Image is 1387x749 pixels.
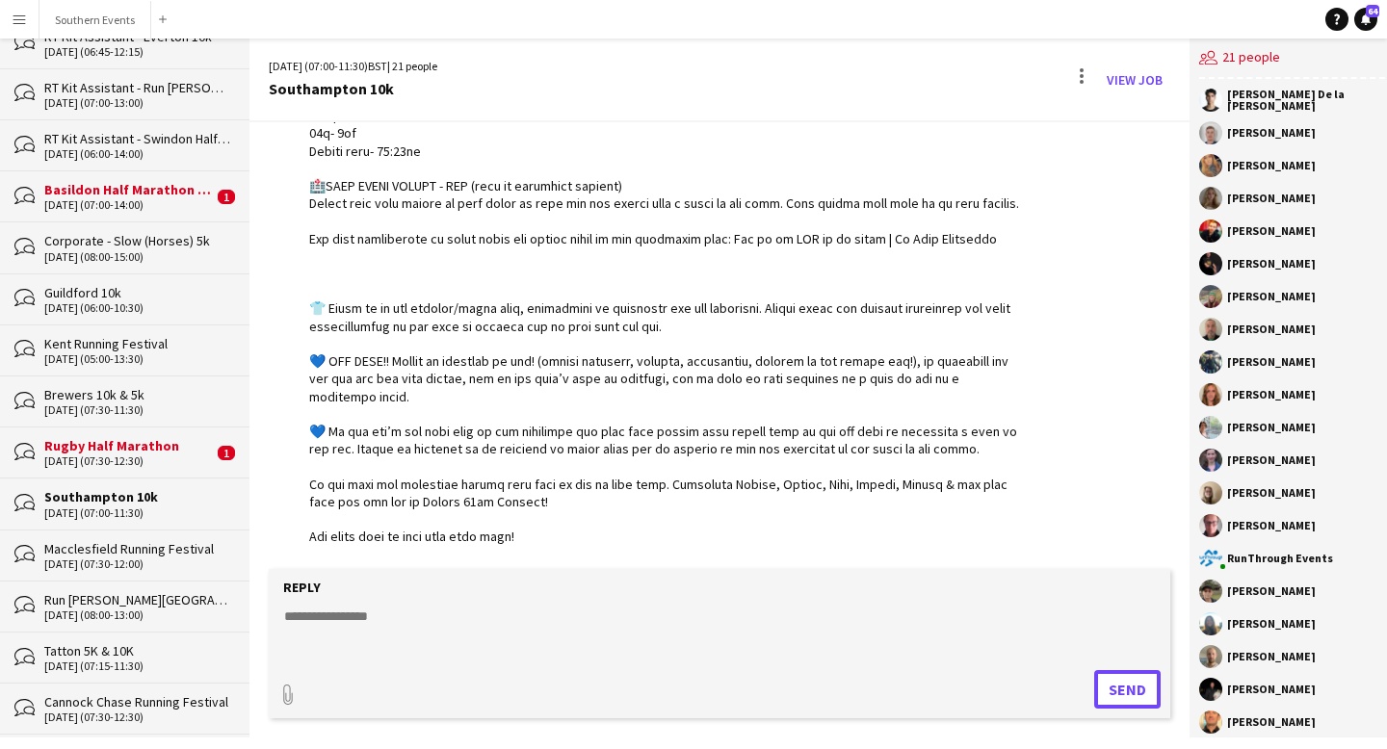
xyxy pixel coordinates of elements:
label: Reply [283,579,321,596]
div: Tatton 5K & 10K [44,642,230,659]
div: [PERSON_NAME] [1227,454,1316,466]
div: [PERSON_NAME] [1227,487,1316,499]
div: [DATE] (08:00-13:00) [44,608,230,622]
div: Guildford 10k [44,284,230,301]
div: [PERSON_NAME] [1227,585,1316,597]
div: [DATE] (06:00-14:00) [44,147,230,161]
div: Run [PERSON_NAME][GEOGRAPHIC_DATA] [44,591,230,608]
div: Kent Running Festival [44,335,230,352]
div: [DATE] (06:00-10:30) [44,301,230,315]
a: 64 [1354,8,1377,31]
div: [PERSON_NAME] [1227,684,1316,695]
div: [DATE] (05:00-13:30) [44,352,230,366]
div: [PERSON_NAME] [1227,520,1316,531]
div: [PERSON_NAME] [1227,422,1316,433]
span: BST [368,59,387,73]
div: [DATE] (07:30-12:00) [44,557,230,571]
div: [PERSON_NAME] [1227,127,1316,139]
div: [DATE] (07:30-12:30) [44,454,213,468]
div: 21 people [1199,39,1385,79]
div: [PERSON_NAME] [1227,716,1316,728]
div: RT Kit Assistant - Run [PERSON_NAME][GEOGRAPHIC_DATA] [44,79,230,96]
div: [DATE] (08:00-15:00) [44,250,230,264]
div: [PERSON_NAME] [1227,356,1316,368]
div: [DATE] (07:00-13:00) [44,96,230,110]
div: [PERSON_NAME] [1227,258,1316,270]
div: RunThrough Events [1227,553,1333,564]
div: Cannock Chase Running Festival [44,693,230,710]
div: [PERSON_NAME] [1227,651,1316,662]
div: Rugby Half Marathon [44,437,213,454]
div: Macclesfield Running Festival [44,540,230,557]
div: [DATE] (07:00-14:00) [44,198,213,212]
div: [DATE] (07:00-11:30) | 21 people [269,58,437,75]
div: Southampton 10k [44,488,230,505]
div: [DATE] (07:30-12:30) [44,710,230,724]
span: 64 [1366,5,1379,17]
button: Southern Events [39,1,151,39]
div: [PERSON_NAME] [1227,225,1316,237]
div: Corporate - Slow (Horses) 5k [44,232,230,249]
div: [PERSON_NAME] [1227,291,1316,302]
div: Basildon Half Marathon & Juniors [44,181,213,198]
div: [DATE] (07:00-11:30) [44,506,230,520]
div: [PERSON_NAME] De la [PERSON_NAME] [1227,89,1385,112]
div: Southampton 10k [269,80,437,97]
div: RT Kit Assistant - Swindon Half Marathon [44,130,230,147]
div: Brewers 10k & 5k [44,386,230,403]
div: [PERSON_NAME] [1227,193,1316,204]
div: [PERSON_NAME] [1227,389,1316,400]
div: [DATE] (07:30-11:30) [44,403,230,417]
button: Send [1094,670,1161,709]
div: [PERSON_NAME] [1227,160,1316,171]
span: 1 [218,446,235,460]
span: 1 [218,190,235,204]
div: [PERSON_NAME] [1227,323,1316,335]
div: [DATE] (06:45-12:15) [44,45,230,59]
div: [PERSON_NAME] [1227,618,1316,630]
div: [DATE] (07:15-11:30) [44,659,230,673]
a: View Job [1099,65,1170,95]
